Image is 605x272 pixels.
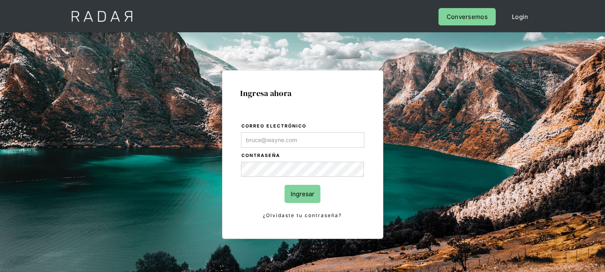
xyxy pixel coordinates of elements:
[241,89,365,98] h1: Ingresa ahora
[241,132,364,148] input: bruce@wayne.com
[241,211,364,220] a: ¿Olvidaste tu contraseña?
[242,122,364,130] label: Correo electrónico
[504,8,536,25] a: Login
[241,122,365,220] form: Login Form
[242,152,364,160] label: Contraseña
[439,8,496,25] a: Conversemos
[285,185,320,203] input: Ingresar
